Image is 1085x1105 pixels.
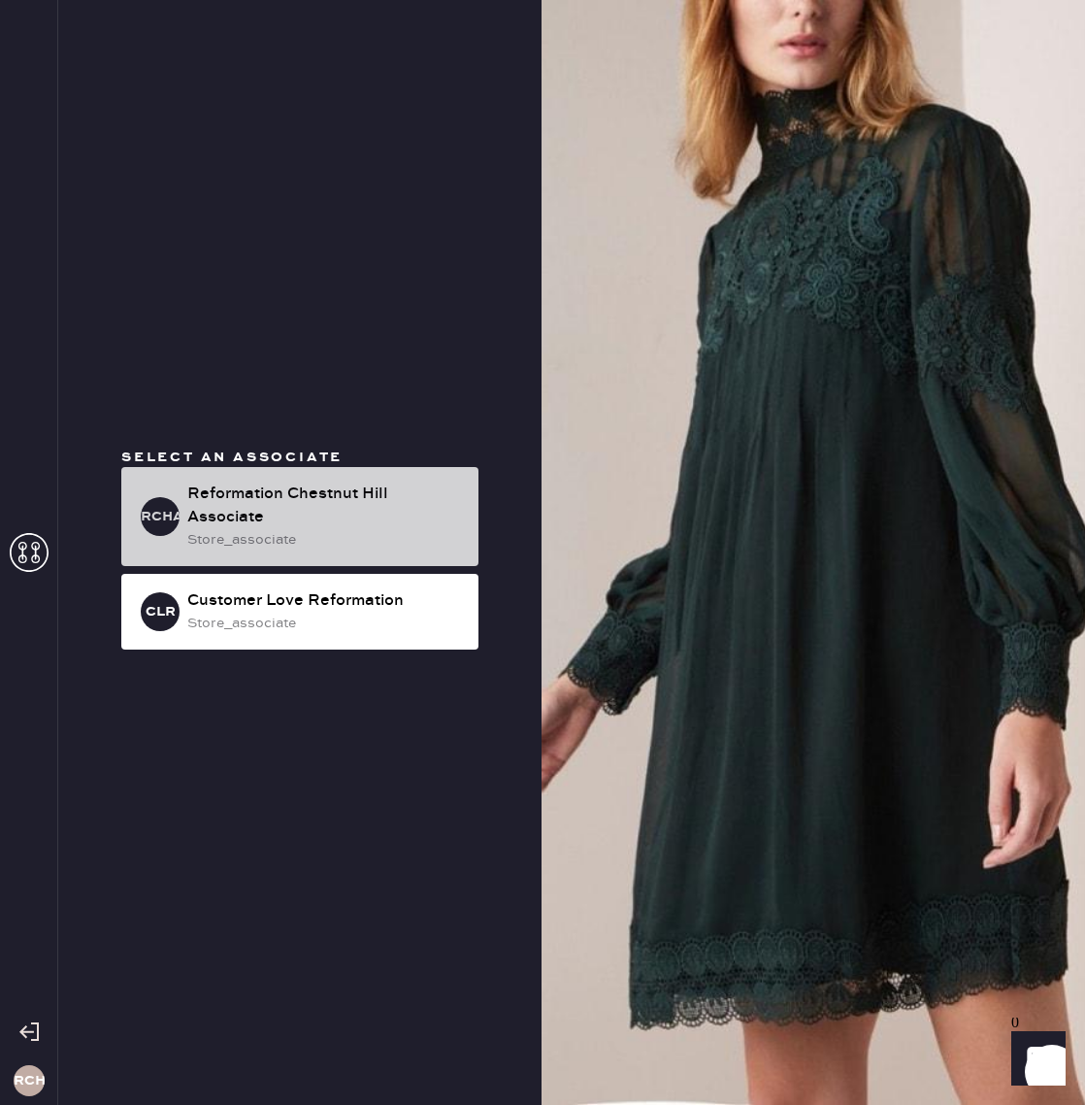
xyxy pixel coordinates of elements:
[14,1074,45,1088] h3: RCH
[187,529,463,551] div: store_associate
[141,510,180,523] h3: RCHA
[993,1018,1076,1101] iframe: Front Chat
[187,589,463,613] div: Customer Love Reformation
[121,449,343,466] span: Select an associate
[187,613,463,634] div: store_associate
[146,605,176,619] h3: CLR
[187,483,463,529] div: Reformation Chestnut Hill Associate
